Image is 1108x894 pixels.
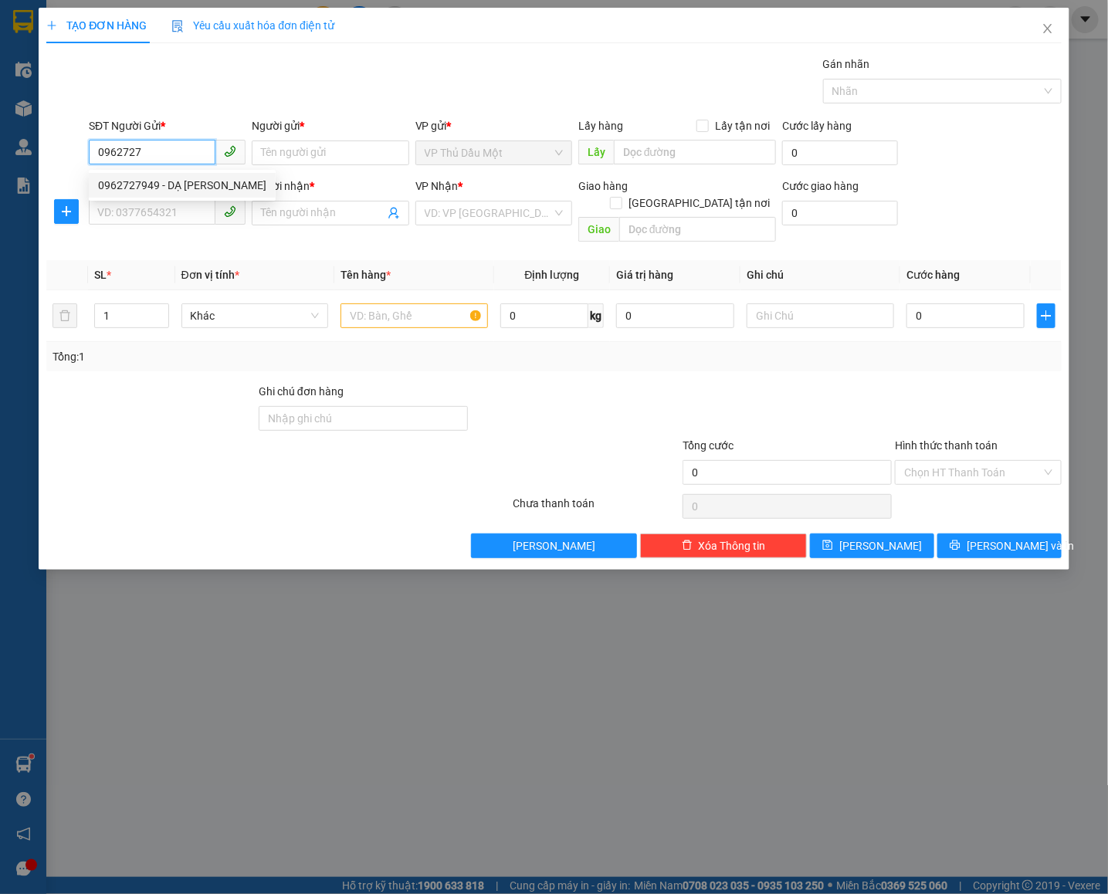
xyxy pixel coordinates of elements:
span: plus [55,205,78,218]
span: Đơn vị tính [181,269,239,281]
span: save [822,540,833,552]
input: Ghi Chú [747,303,894,328]
span: Lấy hàng [578,120,623,132]
span: Xóa Thông tin [699,537,766,554]
span: close [1042,22,1054,35]
label: Cước giao hàng [782,180,859,192]
label: Hình thức thanh toán [895,439,998,452]
span: [PERSON_NAME] [839,537,922,554]
button: save[PERSON_NAME] [810,533,934,558]
button: delete [53,303,77,328]
input: Dọc đường [619,217,776,242]
span: user-add [388,207,400,219]
span: Tổng cước [683,439,734,452]
span: kg [588,303,604,328]
span: TẠO ĐƠN HÀNG [46,19,147,32]
div: Người gửi [252,117,408,134]
button: [PERSON_NAME] [471,533,638,558]
span: [PERSON_NAME] và In [967,537,1075,554]
button: printer[PERSON_NAME] và In [937,533,1062,558]
label: Cước lấy hàng [782,120,852,132]
img: icon [171,20,184,32]
div: Chưa thanh toán [512,495,682,522]
button: plus [54,199,79,224]
input: Ghi chú đơn hàng [259,406,468,431]
span: Giá trị hàng [616,269,673,281]
span: Lấy [578,140,614,164]
div: 0962727949 - DẠ THẢO [89,173,276,198]
span: Định lượng [525,269,580,281]
input: Dọc đường [614,140,776,164]
span: Giao [578,217,619,242]
span: Giao hàng [578,180,628,192]
div: SĐT Người Gửi [89,117,246,134]
span: SL [94,269,107,281]
button: plus [1037,303,1055,328]
input: VD: Bàn, Ghế [341,303,488,328]
input: Cước giao hàng [782,201,898,225]
span: [PERSON_NAME] [513,537,595,554]
span: Tên hàng [341,269,391,281]
span: VP Thủ Dầu Một [425,141,563,164]
div: VP gửi [415,117,572,134]
span: Khác [191,304,320,327]
span: plus [1038,310,1055,322]
span: phone [224,145,236,157]
span: phone [224,205,236,218]
th: Ghi chú [740,260,900,290]
label: Ghi chú đơn hàng [259,385,344,398]
span: VP Nhận [415,180,459,192]
button: Close [1026,8,1069,51]
input: Cước lấy hàng [782,141,898,165]
div: Tổng: 1 [53,348,429,365]
span: [GEOGRAPHIC_DATA] tận nơi [622,195,776,212]
button: deleteXóa Thông tin [640,533,807,558]
span: Lấy tận nơi [709,117,776,134]
span: Yêu cầu xuất hóa đơn điện tử [171,19,334,32]
input: 0 [616,303,734,328]
span: Cước hàng [906,269,960,281]
div: 0962727949 - DẠ [PERSON_NAME] [98,177,266,194]
label: Gán nhãn [823,58,870,70]
span: delete [682,540,693,552]
div: Người nhận [252,178,408,195]
span: plus [46,20,57,31]
span: printer [950,540,961,552]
